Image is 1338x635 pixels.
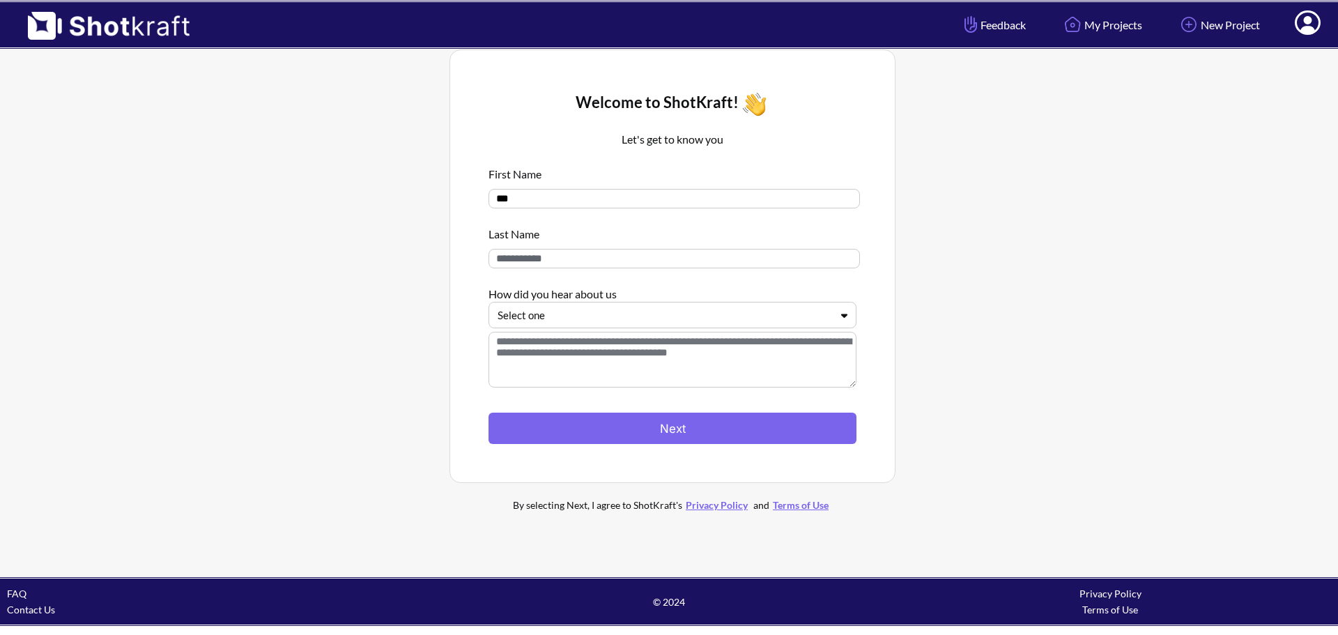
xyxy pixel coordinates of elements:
img: Hand Icon [961,13,981,36]
div: Welcome to ShotKraft! [489,89,856,120]
span: Feedback [961,17,1026,33]
div: Privacy Policy [890,586,1331,602]
a: Contact Us [7,604,55,615]
div: How did you hear about us [489,279,856,302]
p: Let's get to know you [489,131,856,148]
img: Wave Icon [739,89,770,120]
img: Home Icon [1061,13,1084,36]
div: First Name [489,159,856,182]
span: © 2024 [448,594,889,610]
button: Next [489,413,856,444]
a: FAQ [7,588,26,599]
img: Add Icon [1177,13,1201,36]
div: Last Name [489,219,856,242]
a: New Project [1167,6,1270,43]
a: Privacy Policy [682,499,751,511]
div: Terms of Use [890,602,1331,618]
div: By selecting Next, I agree to ShotKraft's and [484,497,861,513]
a: Terms of Use [769,499,832,511]
a: My Projects [1050,6,1153,43]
